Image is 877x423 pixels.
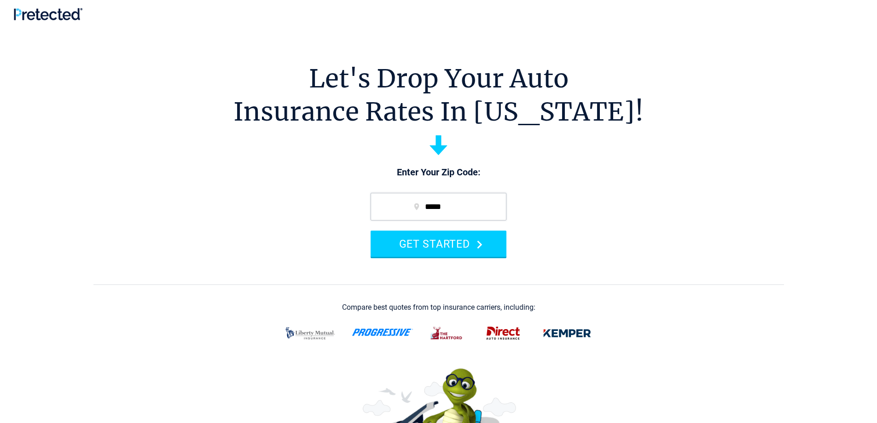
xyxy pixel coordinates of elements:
[233,62,644,128] h1: Let's Drop Your Auto Insurance Rates In [US_STATE]!
[481,321,526,345] img: direct
[537,321,598,345] img: kemper
[361,166,516,179] p: Enter Your Zip Code:
[371,193,506,220] input: zip code
[280,321,341,345] img: liberty
[342,303,535,312] div: Compare best quotes from top insurance carriers, including:
[424,321,470,345] img: thehartford
[371,231,506,257] button: GET STARTED
[352,329,413,336] img: progressive
[14,8,82,20] img: Pretected Logo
